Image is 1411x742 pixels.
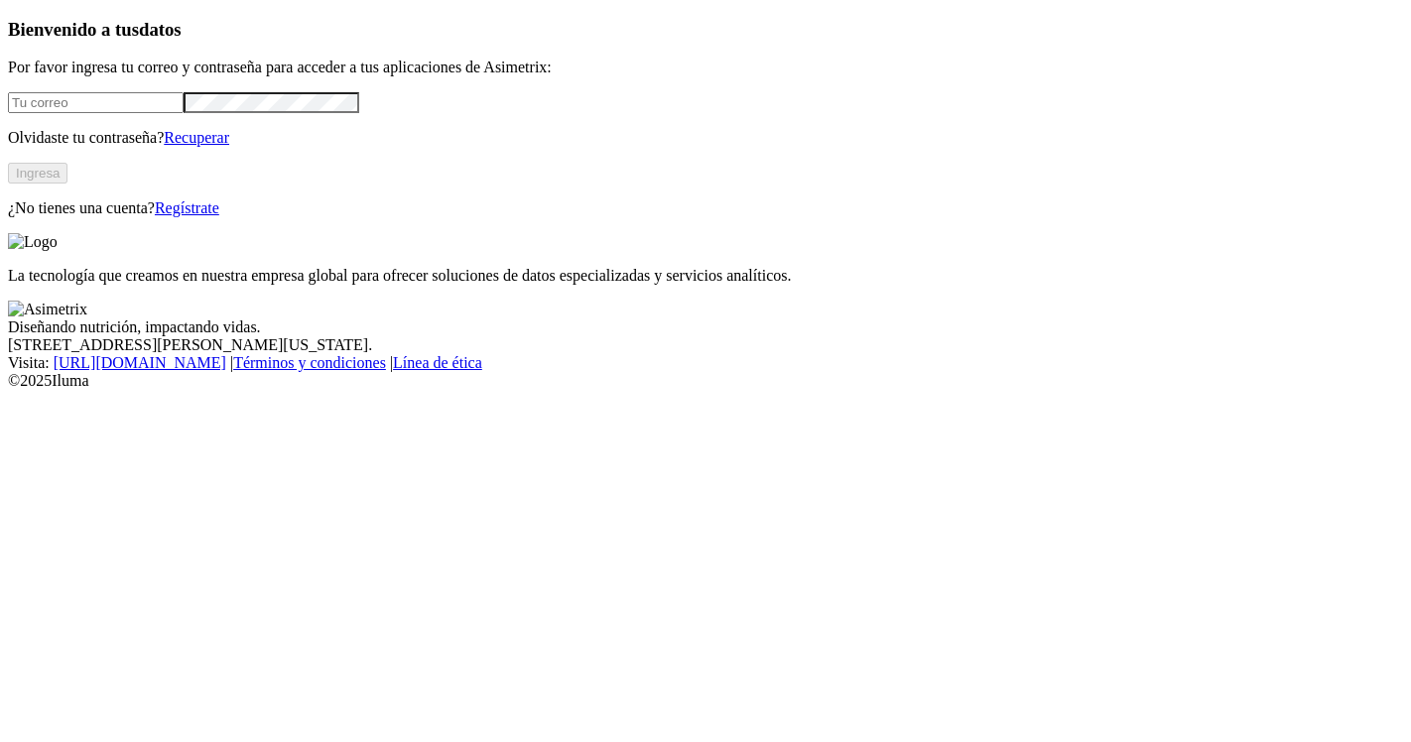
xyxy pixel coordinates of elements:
[139,19,182,40] span: datos
[233,354,386,371] a: Términos y condiciones
[8,92,184,113] input: Tu correo
[8,318,1403,336] div: Diseñando nutrición, impactando vidas.
[164,129,229,146] a: Recuperar
[8,336,1403,354] div: [STREET_ADDRESS][PERSON_NAME][US_STATE].
[8,163,67,184] button: Ingresa
[8,233,58,251] img: Logo
[8,301,87,318] img: Asimetrix
[155,199,219,216] a: Regístrate
[8,354,1403,372] div: Visita : | |
[8,59,1403,76] p: Por favor ingresa tu correo y contraseña para acceder a tus aplicaciones de Asimetrix:
[8,372,1403,390] div: © 2025 Iluma
[8,129,1403,147] p: Olvidaste tu contraseña?
[8,267,1403,285] p: La tecnología que creamos en nuestra empresa global para ofrecer soluciones de datos especializad...
[54,354,226,371] a: [URL][DOMAIN_NAME]
[8,19,1403,41] h3: Bienvenido a tus
[393,354,482,371] a: Línea de ética
[8,199,1403,217] p: ¿No tienes una cuenta?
